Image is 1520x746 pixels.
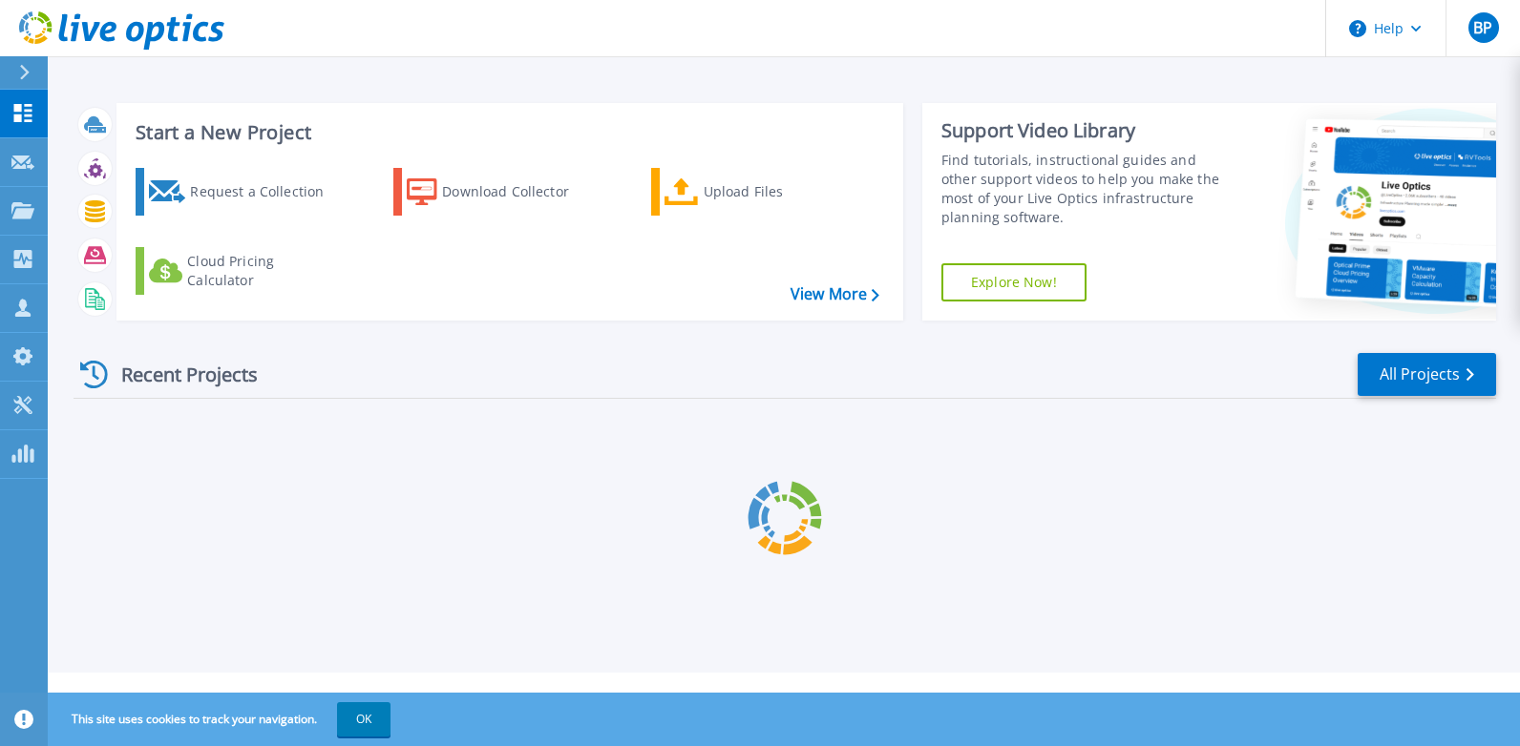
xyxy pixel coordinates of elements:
[651,168,864,216] a: Upload Files
[136,122,878,143] h3: Start a New Project
[791,285,879,303] a: View More
[393,168,606,216] a: Download Collector
[53,702,391,736] span: This site uses cookies to track your navigation.
[136,247,348,295] a: Cloud Pricing Calculator
[1473,20,1492,35] span: BP
[704,173,856,211] div: Upload Files
[190,173,343,211] div: Request a Collection
[74,351,284,398] div: Recent Projects
[1358,353,1496,396] a: All Projects
[941,118,1231,143] div: Support Video Library
[941,263,1087,301] a: Explore Now!
[187,252,340,290] div: Cloud Pricing Calculator
[442,173,595,211] div: Download Collector
[337,702,391,736] button: OK
[941,151,1231,227] div: Find tutorials, instructional guides and other support videos to help you make the most of your L...
[136,168,348,216] a: Request a Collection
